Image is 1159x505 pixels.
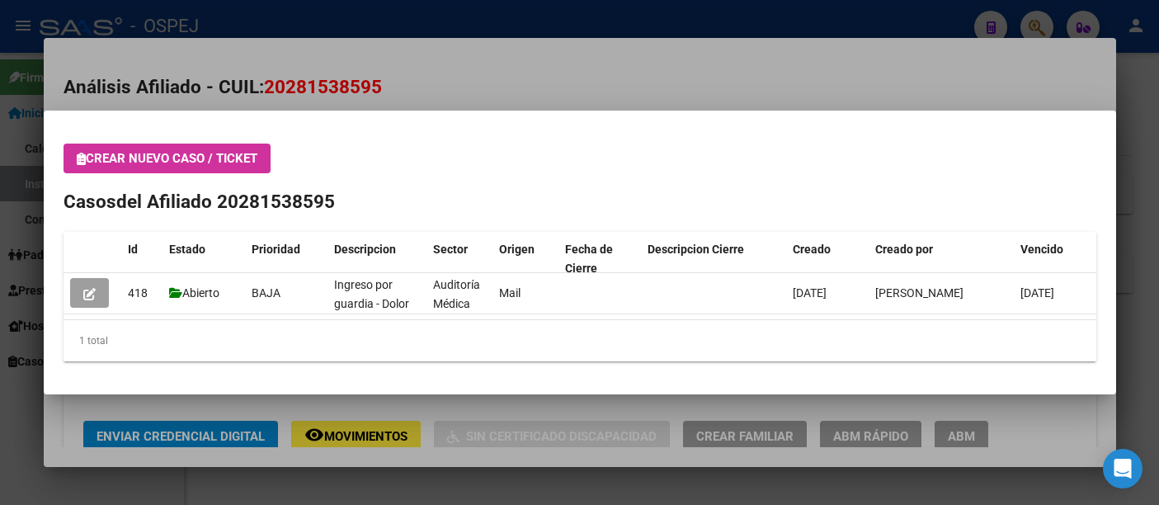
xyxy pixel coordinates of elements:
datatable-header-cell: Creado [786,232,869,286]
button: Crear nuevo caso / ticket [64,144,271,173]
span: Estado [169,243,205,256]
datatable-header-cell: Fecha de Cierre [558,232,641,286]
span: Mail [499,286,521,300]
span: Vencido [1020,243,1063,256]
span: Prioridad [252,243,300,256]
datatable-header-cell: Creado por [869,232,1014,286]
span: Abierto [169,286,219,300]
datatable-header-cell: Estado [163,232,245,286]
span: Descripcion Cierre [648,243,744,256]
span: Auditoría Médica [433,278,480,310]
datatable-header-cell: Prioridad [245,232,327,286]
span: Sector [433,243,468,256]
datatable-header-cell: Sector [426,232,492,286]
span: Creado [793,243,831,256]
span: [DATE] [1020,286,1054,300]
span: 418 [128,286,148,300]
datatable-header-cell: Descripcion [327,232,426,286]
datatable-header-cell: Vencido [1014,232,1096,286]
span: BAJA [252,286,280,300]
span: [DATE] [793,286,827,300]
div: Open Intercom Messenger [1103,449,1143,488]
div: 1 total [64,320,1096,361]
span: Descripcion [334,243,396,256]
span: Origen [499,243,535,256]
span: Crear nuevo caso / ticket [77,151,257,166]
datatable-header-cell: Origen [492,232,558,286]
span: [PERSON_NAME] [875,286,963,300]
span: Id [128,243,138,256]
datatable-header-cell: Descripcion Cierre [641,232,786,286]
h2: Casos [64,188,1096,216]
span: Fecha de Cierre [565,243,613,275]
span: Creado por [875,243,933,256]
datatable-header-cell: Id [121,232,163,286]
span: Ingreso por guardia - Dolor abdominal. [334,278,409,329]
span: del Afiliado 20281538595 [116,191,335,212]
